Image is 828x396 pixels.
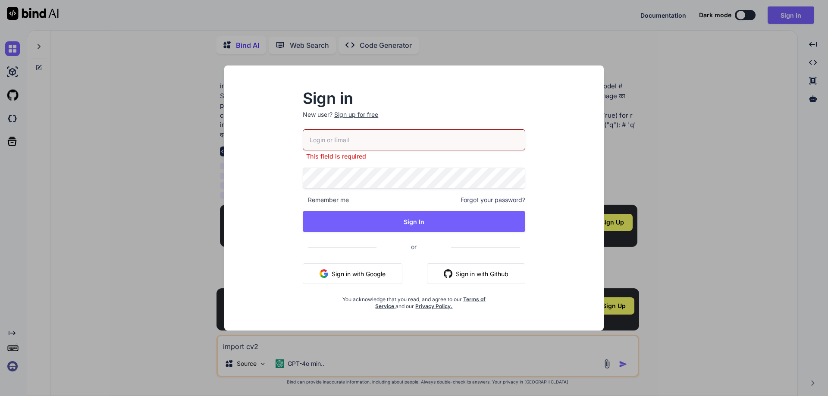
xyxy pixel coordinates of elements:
a: Privacy Policy. [415,303,452,309]
div: You acknowledge that you read, and agree to our and our [340,291,488,310]
h2: Sign in [303,91,525,105]
div: Sign up for free [334,110,378,119]
img: google [320,269,328,278]
span: Forgot your password? [461,196,525,204]
p: New user? [303,110,525,129]
input: Login or Email [303,129,525,150]
span: or [376,236,451,257]
p: This field is required [303,152,525,161]
a: Terms of Service [375,296,486,309]
span: Remember me [303,196,349,204]
button: Sign in with Google [303,263,402,284]
button: Sign in with Github [427,263,525,284]
img: github [444,269,452,278]
button: Sign In [303,211,525,232]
